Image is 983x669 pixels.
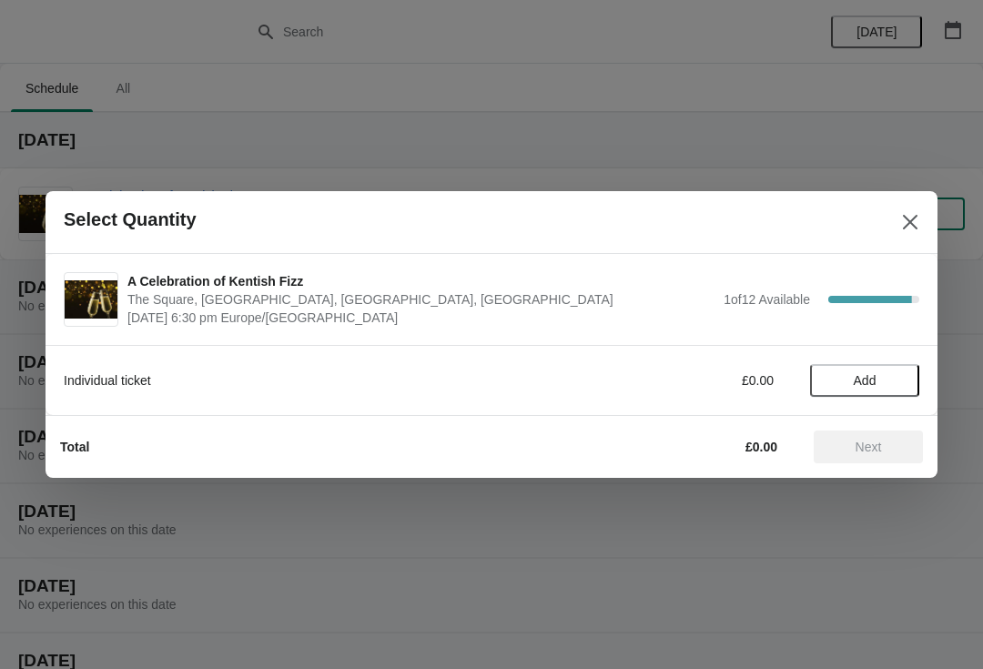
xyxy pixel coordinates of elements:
[127,290,714,309] span: The Square, [GEOGRAPHIC_DATA], [GEOGRAPHIC_DATA], [GEOGRAPHIC_DATA]
[854,373,877,388] span: Add
[894,206,927,238] button: Close
[127,309,714,327] span: [DATE] 6:30 pm Europe/[GEOGRAPHIC_DATA]
[65,280,117,319] img: A Celebration of Kentish Fizz | The Square, Chilham, Canterbury, UK | September 5 | 6:30 pm Europ...
[64,371,569,390] div: Individual ticket
[810,364,919,397] button: Add
[64,209,197,230] h2: Select Quantity
[745,440,777,454] strong: £0.00
[724,292,810,307] span: 1 of 12 Available
[60,440,89,454] strong: Total
[127,272,714,290] span: A Celebration of Kentish Fizz
[605,371,774,390] div: £0.00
